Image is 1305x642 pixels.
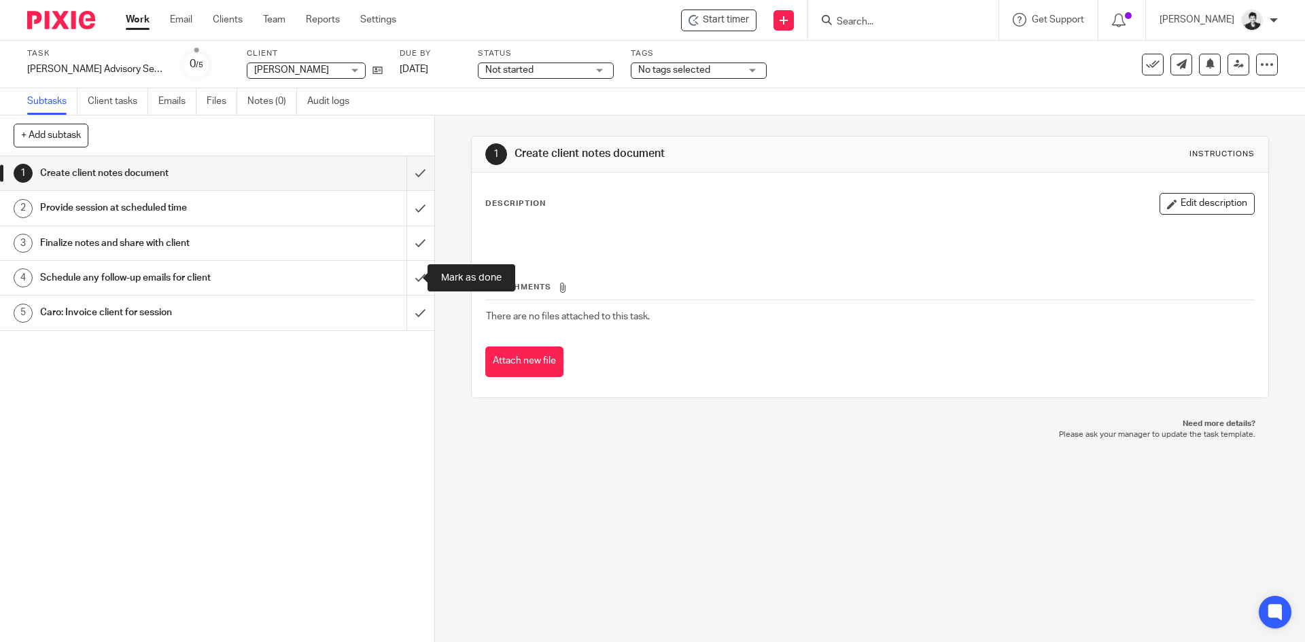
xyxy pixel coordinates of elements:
[190,56,203,72] div: 0
[486,312,650,321] span: There are no files attached to this task.
[14,164,33,183] div: 1
[478,48,614,59] label: Status
[1189,149,1255,160] div: Instructions
[400,65,428,74] span: [DATE]
[158,88,196,115] a: Emails
[14,234,33,253] div: 3
[196,61,203,69] small: /5
[14,199,33,218] div: 2
[485,198,546,209] p: Description
[254,65,329,75] span: [PERSON_NAME]
[681,10,756,31] div: Linda Newcomb - Linda Newcomb Advisory Session 10:30 - Tuesday, 16 September 2025
[207,88,237,115] a: Files
[126,13,150,26] a: Work
[27,11,95,29] img: Pixie
[1160,13,1234,26] p: [PERSON_NAME]
[247,48,383,59] label: Client
[400,48,461,59] label: Due by
[485,346,563,377] button: Attach new file
[486,283,551,291] span: Attachments
[27,88,77,115] a: Subtasks
[27,63,163,76] div: Linda Newcomb Advisory Session 10:30 - Tuesday, 16 September 2025
[515,147,899,161] h1: Create client notes document
[485,143,507,165] div: 1
[1160,193,1255,215] button: Edit description
[638,65,710,75] span: No tags selected
[307,88,360,115] a: Audit logs
[1032,15,1084,24] span: Get Support
[14,124,88,147] button: + Add subtask
[1241,10,1263,31] img: squarehead.jpg
[27,63,163,76] div: [PERSON_NAME] Advisory Session 10:30 [DATE]
[631,48,767,59] label: Tags
[360,13,396,26] a: Settings
[835,16,958,29] input: Search
[27,48,163,59] label: Task
[14,304,33,323] div: 5
[306,13,340,26] a: Reports
[40,163,275,183] h1: Create client notes document
[485,418,1255,429] p: Need more details?
[485,429,1255,440] p: Please ask your manager to update the task template.
[170,13,192,26] a: Email
[213,13,243,26] a: Clients
[703,13,749,27] span: Start timer
[88,88,148,115] a: Client tasks
[14,268,33,287] div: 4
[40,268,275,288] h1: Schedule any follow-up emails for client
[40,198,275,218] h1: Provide session at scheduled time
[40,302,275,323] h1: Caro: Invoice client for session
[40,233,275,253] h1: Finalize notes and share with client
[485,65,534,75] span: Not started
[247,88,297,115] a: Notes (0)
[263,13,285,26] a: Team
